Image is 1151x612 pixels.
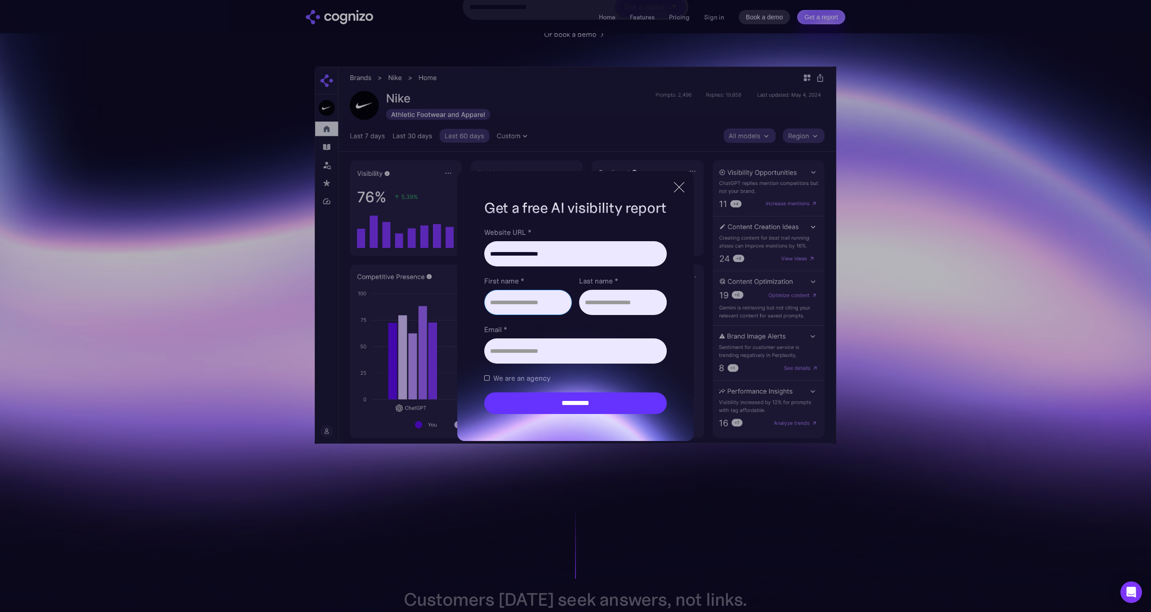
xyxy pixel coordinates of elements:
[484,227,667,414] form: Brand Report Form
[484,324,667,335] label: Email *
[484,198,667,218] h1: Get a free AI visibility report
[484,227,667,238] label: Website URL *
[1120,581,1142,603] div: Open Intercom Messenger
[493,373,550,383] span: We are an agency
[484,275,572,286] label: First name *
[579,275,667,286] label: Last name *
